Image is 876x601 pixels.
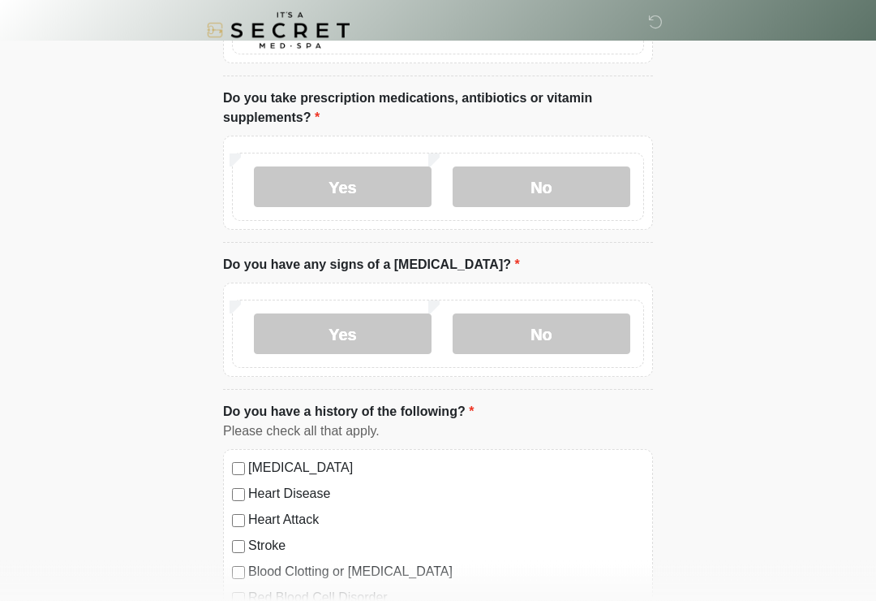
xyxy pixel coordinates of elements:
label: Yes [254,167,432,208]
label: Heart Disease [248,485,644,504]
input: Heart Attack [232,515,245,528]
img: It's A Secret Med Spa Logo [207,12,350,49]
label: [MEDICAL_DATA] [248,459,644,478]
input: Blood Clotting or [MEDICAL_DATA] [232,567,245,580]
input: Heart Disease [232,489,245,502]
label: Do you take prescription medications, antibiotics or vitamin supplements? [223,89,653,128]
label: No [453,314,630,355]
label: Do you have any signs of a [MEDICAL_DATA]? [223,256,520,275]
label: Yes [254,314,432,355]
label: Stroke [248,537,644,556]
input: [MEDICAL_DATA] [232,463,245,476]
label: Heart Attack [248,511,644,530]
div: Please check all that apply. [223,422,653,442]
label: Blood Clotting or [MEDICAL_DATA] [248,563,644,582]
input: Stroke [232,541,245,554]
label: No [453,167,630,208]
label: Do you have a history of the following? [223,403,474,422]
